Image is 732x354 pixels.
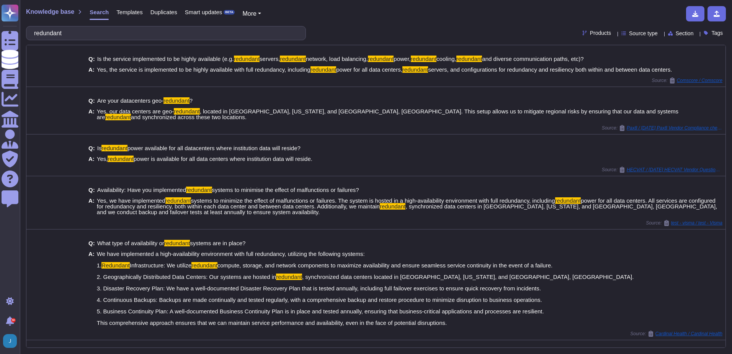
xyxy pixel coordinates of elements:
span: Yes, [97,156,108,162]
b: A: [88,67,95,72]
span: Tags [711,30,723,36]
span: and diverse communication paths, etc)? [482,56,583,62]
b: A: [88,108,95,120]
span: ? [190,97,193,104]
span: What type of availability or [97,240,164,246]
span: Section [676,31,694,36]
mark: redundant [108,156,134,162]
span: HECVAT / [DATE] HECVAT Vendor Questionnaire blank Copy [627,167,722,172]
span: systems are in place? [190,240,245,246]
span: power for all data centers, [336,66,402,73]
span: , synchronized data centers located in [GEOGRAPHIC_DATA], [US_STATE], and [GEOGRAPHIC_DATA], [GEO... [97,274,634,326]
div: 9+ [11,318,16,323]
b: A: [88,156,95,162]
div: BETA [224,10,235,15]
span: compute, storage, and network components to maximize availability and ensure seamless service con... [97,262,552,280]
span: systems to minimize the effect of malfunctions or failures. The system is hosted in a high-availa... [191,197,555,204]
span: , synchronized data centers in [GEOGRAPHIC_DATA], [US_STATE], and [GEOGRAPHIC_DATA], [GEOGRAPHIC_... [97,203,717,215]
span: We have implemented a high-availability environment with full redundancy, utilizing the following... [97,251,365,269]
span: Source: [630,331,722,337]
mark: redundant [164,240,190,246]
mark: redundant [105,114,131,120]
mark: Redundant [101,262,129,269]
span: Are your datacenters geo- [97,97,163,104]
span: power, [394,56,410,62]
mark: redundant [411,56,437,62]
span: Source: [646,220,722,226]
mark: redundant [555,197,581,204]
b: Q: [88,240,95,246]
mark: redundant [280,56,306,62]
b: Q: [88,98,95,103]
span: cooling, [436,56,456,62]
span: network, load balancing, [306,56,368,62]
span: Yes, we have implemented [97,197,165,204]
mark: redundant [380,203,406,210]
span: power is available for all data centers where institution data will reside. [134,156,312,162]
span: systems to minimise the effect of malfunctions or failures? [212,187,359,193]
mark: redundant [234,56,260,62]
span: Is the service implemented to be highly available (e.g. [97,56,234,62]
span: More [242,10,256,17]
b: A: [88,198,95,215]
span: Source: [602,125,722,131]
mark: redundant [186,187,212,193]
span: Source: [652,77,722,84]
span: servers, and configurations for redundancy and resiliency both within and between data centers. [428,66,672,73]
span: Yes, the service is implemented to be highly available with full redundancy, including [97,66,310,73]
span: , located in [GEOGRAPHIC_DATA], [US_STATE], and [GEOGRAPHIC_DATA], [GEOGRAPHIC_DATA]. This setup ... [97,108,678,120]
span: Availability: Have you implemented [97,187,186,193]
b: A: [88,251,95,326]
span: Yes, our data centers are geo- [97,108,174,115]
span: and synchronized across these two locations. [131,114,247,120]
span: servers, [260,56,280,62]
mark: redundant [310,66,337,73]
span: Source type [629,31,658,36]
b: Q: [88,56,95,62]
span: power for all data centers. All services are configured for redundancy and resiliency, both withi... [97,197,716,210]
button: user [2,333,22,349]
span: test - visma / test - Visma [671,221,722,225]
mark: redundant [402,66,428,73]
span: Source: [602,167,722,173]
span: Search [90,9,109,15]
input: Search a question or template... [30,26,298,40]
mark: redundant [101,145,127,151]
mark: redundant [191,262,217,269]
button: More [242,9,261,18]
span: Duplicates [150,9,177,15]
span: Comscore / Comscore [677,78,722,83]
span: Cardinal Health / Cardinal Health [655,331,722,336]
span: Infrastructure: We utilize [130,262,191,269]
mark: redundant [163,97,190,104]
span: Is [97,145,102,151]
span: Smart updates [185,9,222,15]
span: power available for all datacenters where institution data will reside? [127,145,301,151]
mark: redundant [368,56,394,62]
span: Products [590,30,611,36]
span: Pax8 / [DATE] Pax8 Vendor Compliance checklist Copy [627,126,722,130]
img: user [3,334,17,348]
mark: redundant [456,56,482,62]
mark: redundant [276,274,302,280]
b: Q: [88,187,95,193]
mark: redundant [174,108,200,115]
mark: redundant [165,197,191,204]
span: Templates [116,9,142,15]
span: Knowledge base [26,9,74,15]
b: Q: [88,145,95,151]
